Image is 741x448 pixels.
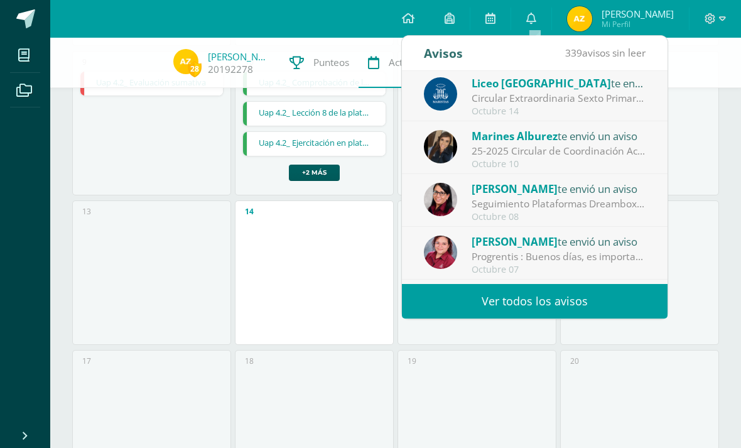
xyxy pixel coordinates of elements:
[280,38,359,88] a: Punteos
[188,61,202,77] span: 28
[424,36,463,70] div: Avisos
[424,130,457,163] img: 6f99ca85ee158e1ea464f4dd0b53ae36.png
[472,234,558,249] span: [PERSON_NAME]
[472,76,611,90] span: Liceo [GEOGRAPHIC_DATA]
[472,197,646,211] div: Seguimiento Plataformas Dreambox y Lectura Inteligente: Estimada Familia Marista: ¡Buenos días! D...
[565,46,646,60] span: avisos sin leer
[408,356,416,366] div: 19
[602,19,674,30] span: Mi Perfil
[402,284,668,319] a: Ver todos los avisos
[472,144,646,158] div: 25-2025 Circular de Coordinación Académica: Buenos días estimadas familias maristas del Liceo Gua...
[472,182,558,196] span: [PERSON_NAME]
[472,159,646,170] div: Octubre 10
[289,165,340,181] a: +2 más
[472,106,646,117] div: Octubre 14
[243,132,385,156] a: Uap 4.2_ Ejercitación en plataforma Progrentis
[243,102,385,126] a: Uap 4.2_ Lección 8 de la plataforma de Lectura inteligente
[424,236,457,269] img: 258f2c28770a8c8efa47561a5b85f558.png
[245,206,254,217] div: 14
[424,183,457,216] img: b345338c6bf3bbe1de0ed29d358e1117.png
[313,56,349,69] span: Punteos
[472,265,646,275] div: Octubre 07
[570,356,579,366] div: 20
[82,206,91,217] div: 13
[567,6,592,31] img: 81868104f467bce0e350f0ce98ee4511.png
[602,8,674,20] span: [PERSON_NAME]
[242,101,386,126] div: Uap 4.2_ Lección 8 de la plataforma de Lectura inteligente | Tarea
[472,75,646,91] div: te envió un aviso
[472,128,646,144] div: te envió un aviso
[472,91,646,106] div: Circular Extraordinaria Sexto Primaria : Estimadas familias maristas les compartimos la siguiente...
[472,249,646,264] div: Progrentis : Buenos días, es importante que recuerden la fecha de finalización de Progrentis.
[472,129,558,143] span: Marines Alburez
[208,63,253,76] a: 20192278
[424,77,457,111] img: b41cd0bd7c5dca2e84b8bd7996f0ae72.png
[173,49,198,74] img: 81868104f467bce0e350f0ce98ee4511.png
[359,38,449,88] a: Actividades
[389,56,440,69] span: Actividades
[472,180,646,197] div: te envió un aviso
[208,50,271,63] a: [PERSON_NAME]
[472,212,646,222] div: Octubre 08
[472,233,646,249] div: te envió un aviso
[242,131,386,156] div: Uap 4.2_ Ejercitación en plataforma Progrentis | Tarea
[82,356,91,366] div: 17
[245,356,254,366] div: 18
[565,46,582,60] span: 339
